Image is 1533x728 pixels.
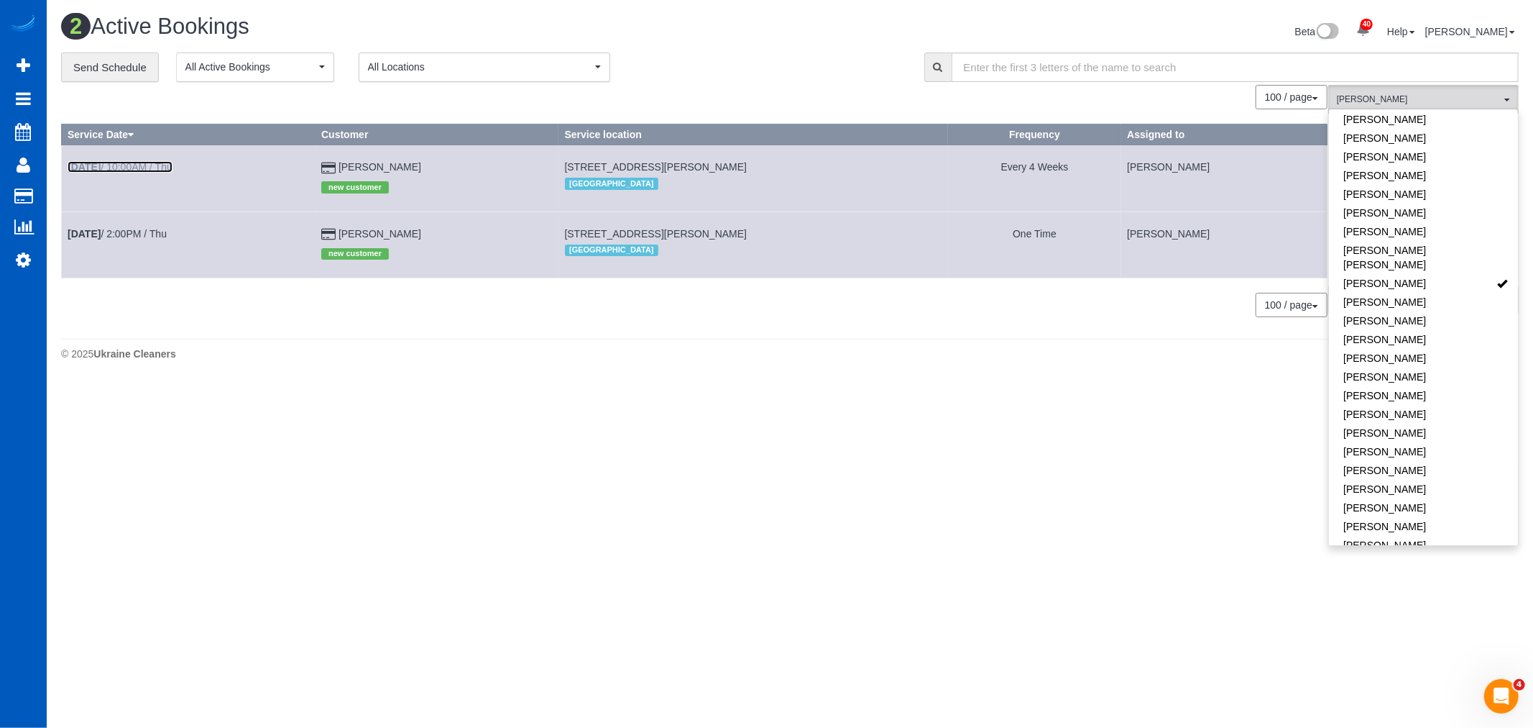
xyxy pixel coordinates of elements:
[316,124,558,145] th: Customer
[1349,14,1377,46] a: 40
[1329,424,1518,442] a: [PERSON_NAME]
[558,124,948,145] th: Service location
[68,228,101,240] b: [DATE]
[321,163,336,173] i: Credit Card Payment
[1337,94,1501,106] span: [PERSON_NAME]
[1361,19,1373,30] span: 40
[339,161,421,173] a: [PERSON_NAME]
[948,145,1121,211] td: Frequency
[1329,368,1518,386] a: [PERSON_NAME]
[1256,293,1327,317] button: 100 / page
[321,229,336,240] i: Credit Card Payment
[1329,129,1518,147] a: [PERSON_NAME]
[565,161,747,173] span: [STREET_ADDRESS][PERSON_NAME]
[316,145,558,211] td: Customer
[565,241,942,260] div: Location
[1387,26,1415,37] a: Help
[1329,274,1518,293] a: [PERSON_NAME]
[1329,536,1518,555] a: [PERSON_NAME]
[185,60,316,74] span: All Active Bookings
[1329,166,1518,185] a: [PERSON_NAME]
[68,228,167,240] a: [DATE]/ 2:00PM / Thu
[1256,85,1327,109] nav: Pagination navigation
[1329,241,1518,274] a: [PERSON_NAME] [PERSON_NAME]
[1121,211,1327,278] td: Assigned to
[1121,124,1327,145] th: Assigned to
[948,211,1121,278] td: Frequency
[1329,110,1518,129] a: [PERSON_NAME]
[952,53,1519,82] input: Enter the first 3 letters of the name to search
[368,60,591,74] span: All Locations
[1329,480,1518,499] a: [PERSON_NAME]
[1514,679,1525,691] span: 4
[1315,23,1339,42] img: New interface
[1329,204,1518,222] a: [PERSON_NAME]
[9,14,37,35] img: Automaid Logo
[1256,293,1327,317] nav: Pagination navigation
[948,124,1121,145] th: Frequency
[1329,311,1518,330] a: [PERSON_NAME]
[339,228,421,240] a: [PERSON_NAME]
[1295,26,1340,37] a: Beta
[1329,147,1518,166] a: [PERSON_NAME]
[1329,499,1518,517] a: [PERSON_NAME]
[1328,85,1519,107] ol: All Teams
[1121,145,1327,211] td: Assigned to
[558,211,948,278] td: Service location
[61,13,91,40] span: 2
[68,161,172,173] a: [DATE]/ 10:00AM / Thu
[62,124,316,145] th: Service Date
[1328,85,1519,114] button: [PERSON_NAME]
[1329,185,1518,204] a: [PERSON_NAME]
[1329,461,1518,480] a: [PERSON_NAME]
[1329,517,1518,536] a: [PERSON_NAME]
[93,348,175,360] strong: Ukraine Cleaners
[62,145,316,211] td: Schedule date
[359,53,610,82] button: All Locations
[68,161,101,173] b: [DATE]
[1329,405,1518,424] a: [PERSON_NAME]
[558,145,948,211] td: Service location
[321,181,389,193] span: new customer
[61,14,779,39] h1: Active Bookings
[1329,293,1518,311] a: [PERSON_NAME]
[61,53,159,83] a: Send Schedule
[321,248,389,260] span: new customer
[62,211,316,278] td: Schedule date
[1329,386,1518,405] a: [PERSON_NAME]
[565,174,942,193] div: Location
[1256,85,1327,109] button: 100 / page
[176,53,334,82] button: All Active Bookings
[1329,222,1518,241] a: [PERSON_NAME]
[1329,349,1518,368] a: [PERSON_NAME]
[61,347,1519,361] div: © 2025
[316,211,558,278] td: Customer
[565,228,747,240] span: [STREET_ADDRESS][PERSON_NAME]
[1329,442,1518,461] a: [PERSON_NAME]
[1329,330,1518,349] a: [PERSON_NAME]
[565,178,659,189] span: [GEOGRAPHIC_DATA]
[1425,26,1515,37] a: [PERSON_NAME]
[1484,679,1519,714] iframe: Intercom live chat
[565,245,659,256] span: [GEOGRAPHIC_DATA]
